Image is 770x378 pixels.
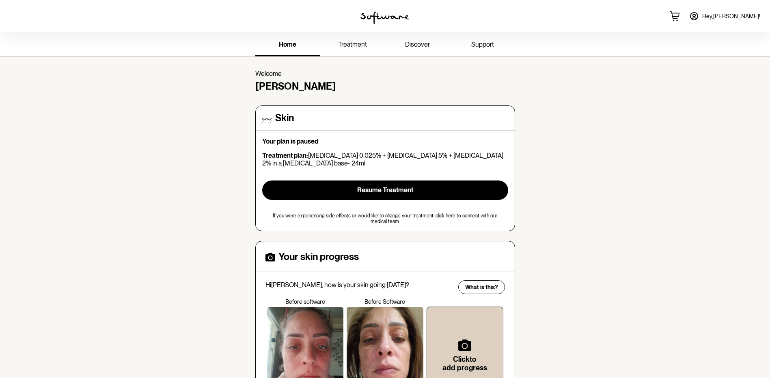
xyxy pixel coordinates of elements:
[320,34,385,56] a: treatment
[279,41,296,48] span: home
[471,41,494,48] span: support
[265,299,345,305] p: Before software
[357,186,413,194] span: Resume Treatment
[405,41,430,48] span: discover
[255,81,515,92] h4: [PERSON_NAME]
[255,34,320,56] a: home
[262,152,308,159] strong: Treatment plan:
[360,11,409,24] img: software logo
[338,41,367,48] span: treatment
[255,70,515,77] p: Welcome
[262,152,508,167] p: [MEDICAL_DATA] 0.025% + [MEDICAL_DATA] 5% + [MEDICAL_DATA] 2% in a [MEDICAL_DATA] base- 24ml
[458,280,505,294] button: What is this?
[436,213,455,219] a: click here
[450,34,515,56] a: support
[702,13,760,20] span: Hey, [PERSON_NAME] !
[265,281,453,289] p: Hi [PERSON_NAME] , how is your skin going [DATE]?
[345,299,425,305] p: Before Software
[465,284,498,291] span: What is this?
[278,251,359,263] h4: Your skin progress
[275,112,294,124] h4: Skin
[262,137,508,145] p: Your plan is paused
[262,213,508,225] span: If you were experiencing side effects or would like to change your treatment, to connect with our...
[262,180,508,200] button: Resume Treatment
[440,355,490,372] h6: Click to add progress
[385,34,450,56] a: discover
[684,6,765,26] a: Hey,[PERSON_NAME]!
